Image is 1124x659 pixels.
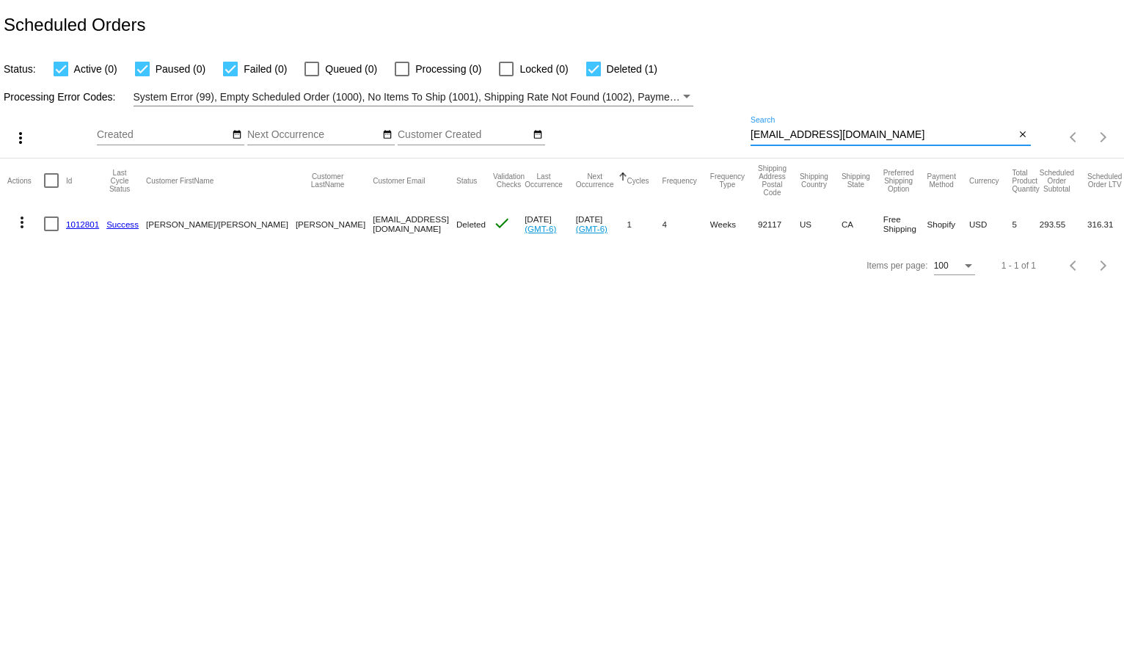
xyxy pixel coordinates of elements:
[1040,203,1087,245] mat-cell: 293.55
[710,203,758,245] mat-cell: Weeks
[4,63,36,75] span: Status:
[13,214,31,231] mat-icon: more_vert
[106,169,133,193] button: Change sorting for LastProcessingCycleId
[663,203,710,245] mat-cell: 4
[883,203,927,245] mat-cell: Free Shipping
[232,129,242,141] mat-icon: date_range
[927,203,968,245] mat-cell: Shopify
[758,203,800,245] mat-cell: 92117
[74,60,117,78] span: Active (0)
[66,176,72,185] button: Change sorting for Id
[927,172,955,189] button: Change sorting for PaymentMethod.Type
[627,203,663,245] mat-cell: 1
[382,129,393,141] mat-icon: date_range
[576,203,627,245] mat-cell: [DATE]
[1012,159,1040,203] mat-header-cell: Total Product Quantity
[4,91,116,103] span: Processing Error Codes:
[525,224,556,233] a: (GMT-6)
[1089,123,1118,152] button: Next page
[296,172,360,189] button: Change sorting for CustomerLastName
[519,60,568,78] span: Locked (0)
[1040,169,1074,193] button: Change sorting for Subtotal
[12,129,29,147] mat-icon: more_vert
[1059,123,1089,152] button: Previous page
[663,176,697,185] button: Change sorting for Frequency
[969,203,1012,245] mat-cell: USD
[97,129,229,141] input: Created
[1059,251,1089,280] button: Previous page
[106,219,139,229] a: Success
[1012,203,1040,245] mat-cell: 5
[627,176,649,185] button: Change sorting for Cycles
[969,176,999,185] button: Change sorting for CurrencyIso
[576,224,607,233] a: (GMT-6)
[146,176,214,185] button: Change sorting for CustomerFirstName
[398,129,530,141] input: Customer Created
[710,172,745,189] button: Change sorting for FrequencyType
[325,60,377,78] span: Queued (0)
[866,261,927,271] div: Items per page:
[842,172,870,189] button: Change sorting for ShippingState
[525,172,563,189] button: Change sorting for LastOccurrenceUtc
[373,176,425,185] button: Change sorting for CustomerEmail
[842,203,883,245] mat-cell: CA
[7,159,44,203] mat-header-cell: Actions
[146,203,296,245] mat-cell: [PERSON_NAME]/[PERSON_NAME]
[296,203,373,245] mat-cell: [PERSON_NAME]
[134,88,694,106] mat-select: Filter by Processing Error Codes
[4,15,145,35] h2: Scheduled Orders
[533,129,543,141] mat-icon: date_range
[751,129,1015,141] input: Search
[883,169,914,193] button: Change sorting for PreferredShippingOption
[607,60,657,78] span: Deleted (1)
[415,60,481,78] span: Processing (0)
[247,129,379,141] input: Next Occurrence
[156,60,205,78] span: Paused (0)
[758,164,787,197] button: Change sorting for ShippingPostcode
[934,261,975,272] mat-select: Items per page:
[800,172,828,189] button: Change sorting for ShippingCountry
[1015,128,1031,143] button: Clear
[1018,129,1028,141] mat-icon: close
[934,261,949,271] span: 100
[66,219,99,229] a: 1012801
[456,176,477,185] button: Change sorting for Status
[456,219,486,229] span: Deleted
[493,214,511,232] mat-icon: check
[244,60,287,78] span: Failed (0)
[525,203,576,245] mat-cell: [DATE]
[800,203,842,245] mat-cell: US
[373,203,456,245] mat-cell: [EMAIL_ADDRESS][DOMAIN_NAME]
[1089,251,1118,280] button: Next page
[1001,261,1036,271] div: 1 - 1 of 1
[576,172,614,189] button: Change sorting for NextOccurrenceUtc
[493,159,525,203] mat-header-cell: Validation Checks
[1087,172,1122,189] button: Change sorting for LifetimeValue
